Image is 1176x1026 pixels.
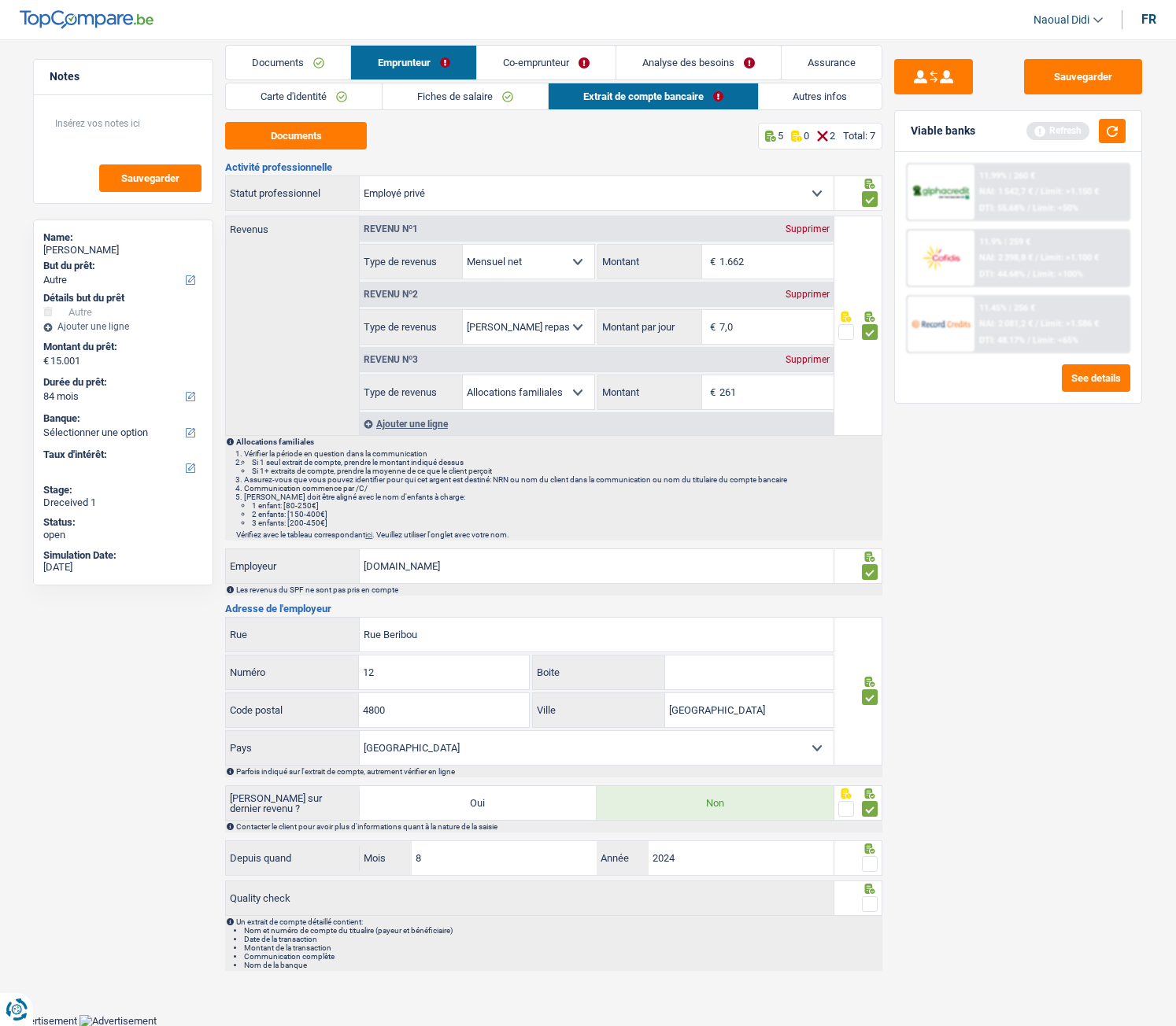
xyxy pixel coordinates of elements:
label: Type de revenus [360,310,463,344]
img: Record Credits [912,309,970,338]
h3: Activité professionnelle [225,162,882,172]
button: Sauvegarder [99,164,202,192]
label: Statut professionnel [226,176,360,210]
a: Extrait de compte bancaire [549,83,758,109]
p: 0 [804,130,809,142]
div: Refresh [1026,122,1089,139]
label: Mois [360,841,412,875]
span: Limit: >1.100 € [1041,253,1099,263]
span: € [702,310,719,344]
li: 3 enfants: [200-450€] [252,519,881,527]
button: Documents [225,122,367,149]
a: Co-emprunteur [477,46,616,79]
label: Employeur [226,549,360,583]
label: Montant [598,245,701,279]
li: Date de la transaction [244,935,881,943]
div: Parfois indiqué sur l'extrait de compte, autrement vérifier en ligne [236,767,881,776]
div: Revenu nº1 [360,224,422,234]
label: Boite [533,655,665,689]
p: Vérifiez avec le tableau correspondant . Veuillez utiliser l'onglet avec votre nom. [236,530,881,539]
label: Année [597,841,649,875]
label: Code postal [226,693,359,727]
span: NAI: 1 542,7 € [979,186,1033,197]
div: Un extrait de compte détaillé contient: [236,917,881,969]
span: Limit: <50% [1033,203,1078,213]
div: Total: 7 [843,130,875,142]
a: Assurance [782,46,882,79]
div: open [43,529,203,541]
p: 5 [778,130,783,142]
label: Non [597,786,834,820]
label: Rue [226,618,360,651]
div: Status: [43,516,203,529]
div: Revenu nº2 [360,290,422,299]
li: Vérifier la période en question dans la communication [244,449,881,458]
span: Limit: <65% [1033,335,1078,345]
label: Durée du prêt: [43,376,200,389]
span: Limit: >1.586 € [1041,319,1099,329]
span: NAI: 2 398,8 € [979,253,1033,263]
a: Documents [226,46,350,79]
a: Autres infos [759,83,882,109]
div: Ajouter une ligne [360,412,834,435]
span: € [43,355,49,367]
div: Stage: [43,484,203,496]
label: Revenus [226,216,359,234]
li: Nom et numéro de compte du titualire (payeur et bénéficiaire) [244,926,881,935]
span: / [1027,269,1030,279]
div: Supprimer [782,355,834,364]
span: Sauvegarder [121,173,179,183]
label: Ville [533,693,665,727]
div: Simulation Date: [43,549,203,562]
label: Oui [360,786,597,820]
label: Banque: [43,412,200,425]
div: Dreceived 1 [43,496,203,509]
li: 1 enfant: [80-250€] [252,501,881,510]
a: Emprunteur [351,46,475,79]
button: See details [1062,364,1130,392]
li: Montant de la transaction [244,943,881,952]
div: Name: [43,231,203,244]
span: NAI: 2 081,2 € [979,319,1033,329]
a: Fiches de salaire [383,83,548,109]
img: Cofidis [912,243,970,272]
div: 11.45% | 256 € [979,303,1035,313]
h5: Notes [50,70,197,83]
li: Si 1 seul extrait de compte, prendre le montant indiqué dessus [252,458,881,467]
label: Type de revenus [360,375,463,409]
span: € [702,245,719,279]
label: Pays [226,731,360,765]
div: Ajouter une ligne [43,321,203,332]
input: AAAA [649,841,834,875]
div: Revenu nº3 [360,355,422,364]
label: Depuis quand [226,846,360,871]
label: Montant [598,375,701,409]
div: [PERSON_NAME] [43,244,203,256]
label: But du prêt: [43,260,200,272]
span: / [1027,203,1030,213]
div: Contacter le client pour avoir plus d'informations quant à la nature de la saisie [236,822,881,831]
label: Quality check [225,880,834,916]
li: 2 enfants: [150-400€] [252,510,881,519]
li: [PERSON_NAME] doit être aligné avec le nom d'enfants à charge: [244,493,881,527]
button: Sauvegarder [1024,59,1142,94]
li: Communication commence par /C/ [244,484,881,493]
p: 2 [830,130,835,142]
div: Les revenus du SPF ne sont pas pris en compte [236,585,881,594]
span: € [702,375,719,409]
div: Supprimer [782,224,834,234]
label: Numéro [226,655,359,689]
span: Limit: <100% [1033,269,1083,279]
label: Montant par jour [598,310,701,344]
a: Naoual Didi [1021,7,1103,33]
li: Assurez-vous que vous pouvez identifier pour qui cet argent est destiné: NRN ou nom du client dan... [244,475,881,484]
a: Carte d'identité [226,83,382,109]
span: / [1035,319,1038,329]
span: Naoual Didi [1034,13,1089,27]
p: Allocations familiales [236,437,881,446]
span: DTI: 44.68% [979,269,1025,279]
label: Type de revenus [360,245,463,279]
span: DTI: 48.17% [979,335,1025,345]
a: Analyse des besoins [616,46,781,79]
label: [PERSON_NAME] sur dernier revenu ? [226,791,360,816]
